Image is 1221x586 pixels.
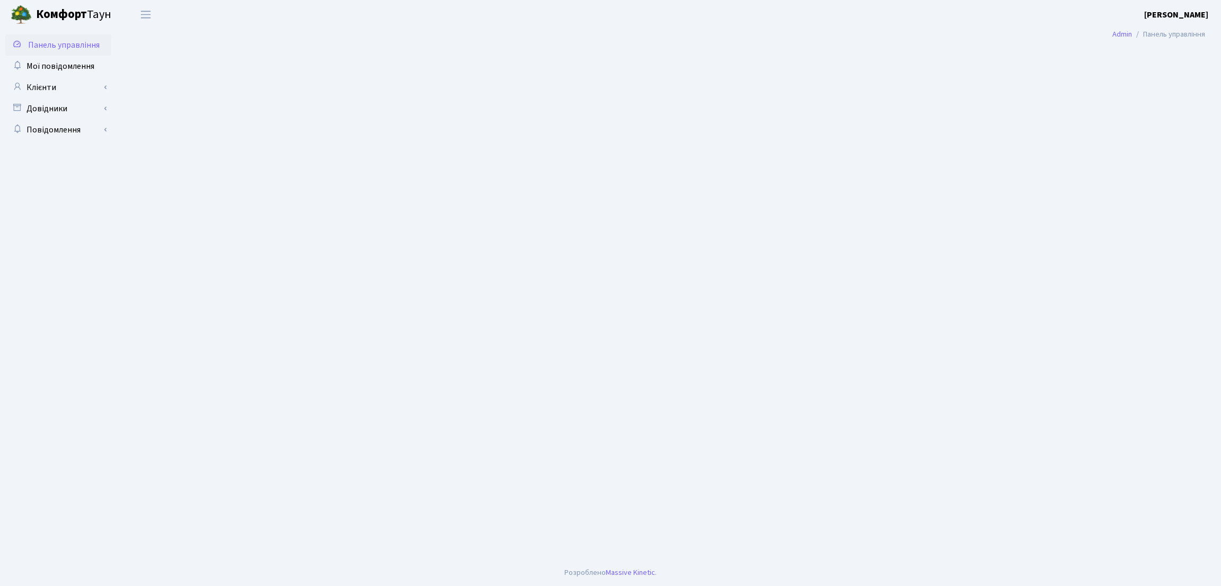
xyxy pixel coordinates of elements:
[1096,23,1221,46] nav: breadcrumb
[11,4,32,25] img: logo.png
[5,56,111,77] a: Мої повідомлення
[606,567,655,578] a: Massive Kinetic
[1132,29,1205,40] li: Панель управління
[5,77,111,98] a: Клієнти
[36,6,87,23] b: Комфорт
[1112,29,1132,40] a: Admin
[132,6,159,23] button: Переключити навігацію
[5,119,111,140] a: Повідомлення
[5,98,111,119] a: Довідники
[1144,8,1208,21] a: [PERSON_NAME]
[36,6,111,24] span: Таун
[1144,9,1208,21] b: [PERSON_NAME]
[26,60,94,72] span: Мої повідомлення
[564,567,657,579] div: Розроблено .
[28,39,100,51] span: Панель управління
[5,34,111,56] a: Панель управління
